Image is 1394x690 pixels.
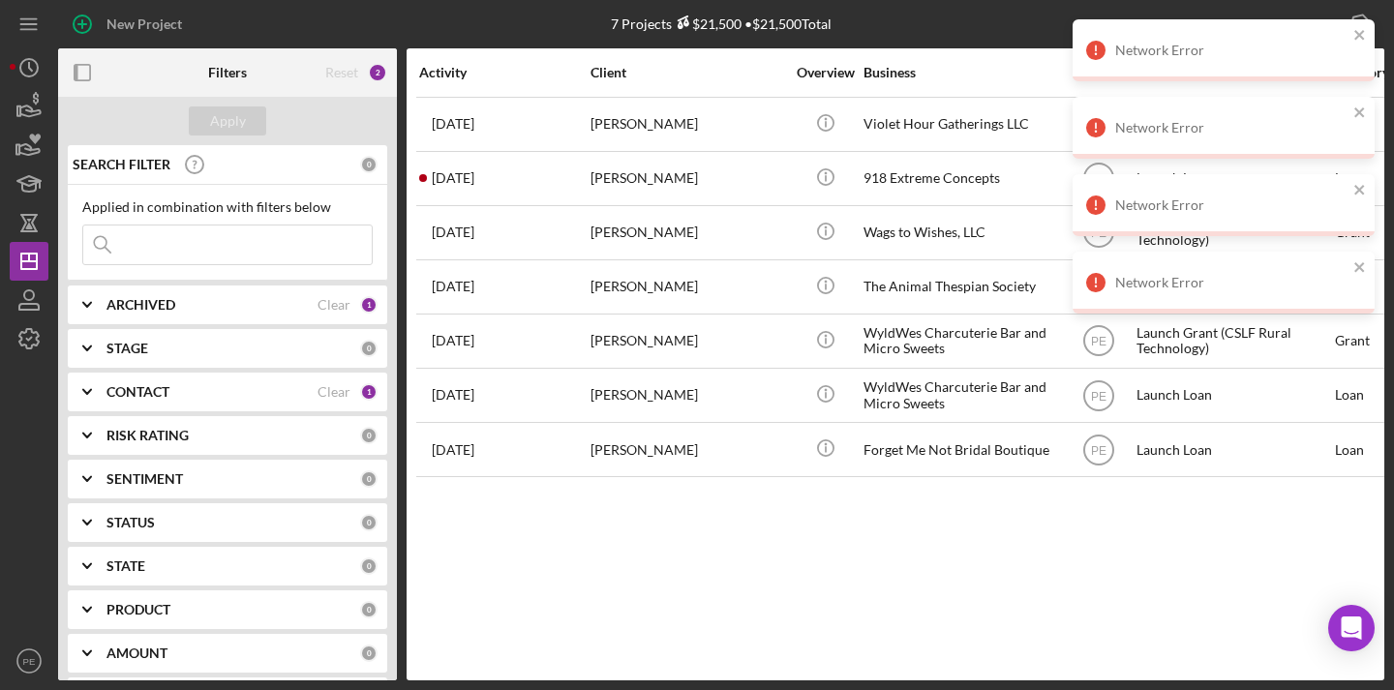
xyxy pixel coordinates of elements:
button: close [1353,182,1367,200]
div: Clear [318,297,350,313]
div: 918 Extreme Concepts [864,153,1057,204]
div: Apply [210,106,246,135]
b: ARCHIVED [106,297,175,313]
div: [PERSON_NAME] [591,370,784,421]
button: close [1353,259,1367,278]
div: Network Error [1115,275,1348,290]
div: [PERSON_NAME] [591,261,784,313]
text: PE [23,656,36,667]
div: Clear [318,384,350,400]
time: 2025-10-05 01:45 [432,116,474,132]
div: Network Error [1115,120,1348,135]
div: Network Error [1115,197,1348,213]
div: [PERSON_NAME] [591,424,784,475]
div: Activity [419,65,589,80]
b: STATUS [106,515,155,530]
div: 0 [360,470,378,488]
time: 2025-09-24 15:16 [432,170,474,186]
time: 2025-09-10 18:40 [432,279,474,294]
div: 1 [360,383,378,401]
div: 0 [360,427,378,444]
time: 2025-08-04 17:54 [432,442,474,458]
div: Export [1294,5,1336,44]
b: PRODUCT [106,602,170,617]
button: PE [10,642,48,680]
time: 2025-08-26 18:30 [432,387,474,403]
div: Reset [325,65,358,80]
div: 1 [360,296,378,314]
div: 2 [368,63,387,82]
div: Launch Loan [1136,424,1330,475]
div: Overview [789,65,862,80]
time: 2025-09-23 22:19 [432,225,474,240]
div: Contact [1062,65,1135,80]
div: Forget Me Not Bridal Boutique [864,424,1057,475]
div: [PERSON_NAME] [591,99,784,150]
button: close [1353,105,1367,123]
b: CONTACT [106,384,169,400]
b: Filters [208,65,247,80]
b: STAGE [106,341,148,356]
div: Network Error [1115,43,1348,58]
button: Apply [189,106,266,135]
div: Wags to Wishes, LLC [864,207,1057,258]
div: 0 [360,645,378,662]
div: Client [591,65,784,80]
b: AMOUNT [106,645,167,661]
div: [PERSON_NAME] [591,153,784,204]
text: PE [1090,389,1106,403]
text: PE [1090,443,1106,457]
div: Open Intercom Messenger [1328,605,1375,651]
div: 0 [360,557,378,575]
div: $21,500 [672,15,742,32]
button: New Project [58,5,201,44]
div: New Project [106,5,182,44]
div: 0 [360,156,378,173]
div: Business [864,65,1057,80]
button: close [1353,27,1367,45]
b: RISK RATING [106,428,189,443]
div: [PERSON_NAME] [591,207,784,258]
div: Launch Grant (CSLF Rural Technology) [1136,315,1330,367]
div: Violet Hour Gatherings LLC [864,99,1057,150]
time: 2025-08-26 18:40 [432,333,474,348]
div: 0 [360,514,378,531]
div: WyldWes Charcuterie Bar and Micro Sweets [864,370,1057,421]
b: STATE [106,558,145,574]
div: The Animal Thespian Society [864,261,1057,313]
div: 7 Projects • $21,500 Total [611,15,832,32]
div: WyldWes Charcuterie Bar and Micro Sweets [864,315,1057,367]
div: 0 [360,601,378,618]
div: 0 [360,340,378,357]
text: PE [1090,335,1106,348]
b: SEARCH FILTER [73,157,170,172]
div: Launch Loan [1136,370,1330,421]
div: Applied in combination with filters below [82,199,373,215]
b: SENTIMENT [106,471,183,487]
div: [PERSON_NAME] [591,315,784,367]
button: Export [1275,5,1384,44]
